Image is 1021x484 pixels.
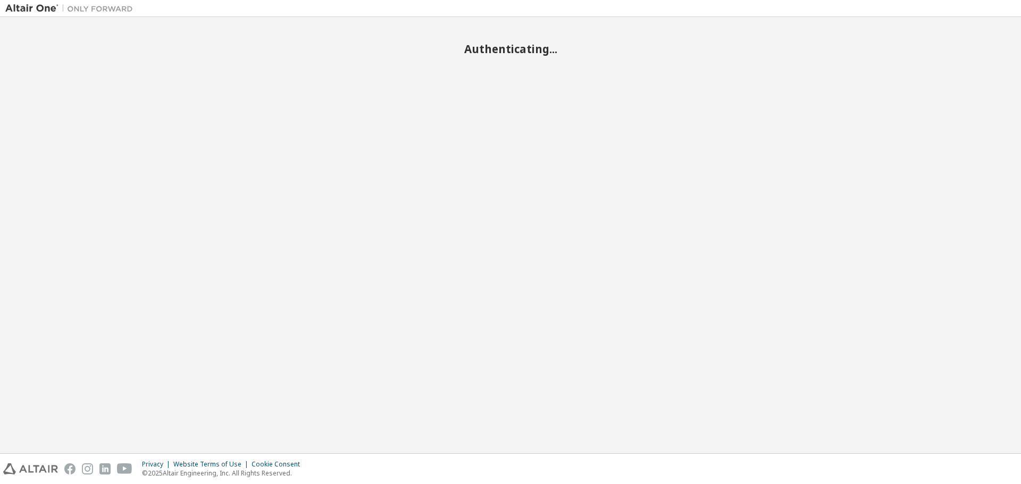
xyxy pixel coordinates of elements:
h2: Authenticating... [5,42,1016,56]
p: © 2025 Altair Engineering, Inc. All Rights Reserved. [142,469,306,478]
img: youtube.svg [117,463,132,474]
img: facebook.svg [64,463,76,474]
img: linkedin.svg [99,463,111,474]
img: Altair One [5,3,138,14]
img: altair_logo.svg [3,463,58,474]
div: Cookie Consent [252,460,306,469]
img: instagram.svg [82,463,93,474]
div: Privacy [142,460,173,469]
div: Website Terms of Use [173,460,252,469]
